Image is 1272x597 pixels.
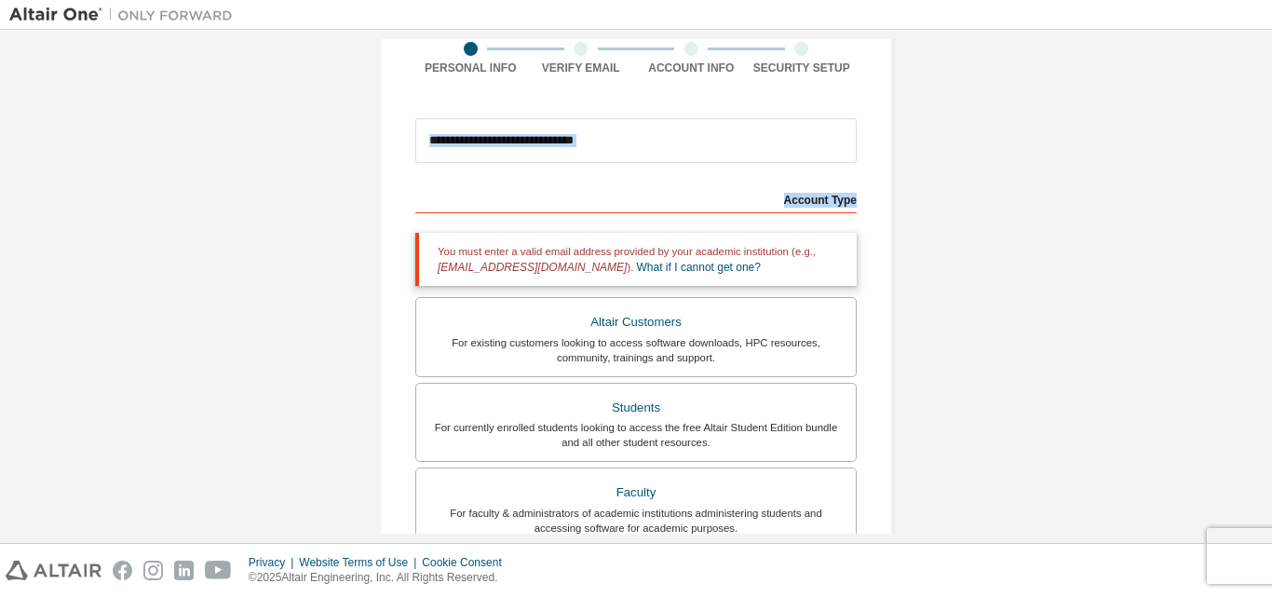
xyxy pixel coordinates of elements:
[113,561,132,580] img: facebook.svg
[427,335,845,365] div: For existing customers looking to access software downloads, HPC resources, community, trainings ...
[249,570,513,586] p: © 2025 Altair Engineering, Inc. All Rights Reserved.
[636,61,747,75] div: Account Info
[427,309,845,335] div: Altair Customers
[427,480,845,506] div: Faculty
[249,555,299,570] div: Privacy
[205,561,232,580] img: youtube.svg
[427,420,845,450] div: For currently enrolled students looking to access the free Altair Student Edition bundle and all ...
[438,261,627,274] span: [EMAIL_ADDRESS][DOMAIN_NAME]
[422,555,512,570] div: Cookie Consent
[143,561,163,580] img: instagram.svg
[415,61,526,75] div: Personal Info
[637,261,761,274] a: What if I cannot get one?
[427,395,845,421] div: Students
[9,6,242,24] img: Altair One
[415,233,857,286] div: You must enter a valid email address provided by your academic institution (e.g., ).
[299,555,422,570] div: Website Terms of Use
[415,183,857,213] div: Account Type
[427,506,845,536] div: For faculty & administrators of academic institutions administering students and accessing softwa...
[174,561,194,580] img: linkedin.svg
[747,61,858,75] div: Security Setup
[6,561,101,580] img: altair_logo.svg
[526,61,637,75] div: Verify Email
